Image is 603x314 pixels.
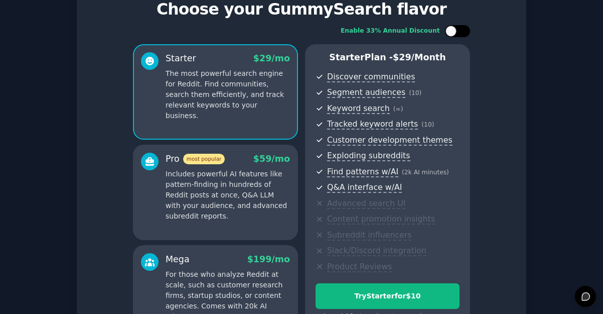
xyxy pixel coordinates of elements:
span: Tracked keyword alerts [327,119,418,130]
div: Mega [166,253,190,266]
button: TryStarterfor$10 [316,283,460,309]
span: Product Reviews [327,262,392,272]
div: Enable 33% Annual Discount [341,27,440,36]
span: Keyword search [327,103,390,114]
span: most popular [183,154,225,164]
span: $ 59 /mo [253,154,290,164]
div: Try Starter for $10 [316,291,459,301]
span: $ 199 /mo [247,254,290,264]
span: Subreddit influencers [327,230,411,241]
span: ( ∞ ) [393,106,403,113]
span: Customer development themes [327,135,453,146]
p: The most powerful search engine for Reddit. Find communities, search them efficiently, and track ... [166,68,290,121]
p: Starter Plan - [316,51,460,64]
span: Q&A interface w/AI [327,182,402,193]
span: Exploding subreddits [327,151,410,161]
span: Slack/Discord integration [327,246,426,256]
span: ( 10 ) [409,89,421,96]
div: Pro [166,153,225,165]
span: Advanced search UI [327,198,405,209]
p: Includes powerful AI features like pattern-finding in hundreds of Reddit posts at once, Q&A LLM w... [166,169,290,222]
span: $ 29 /month [393,52,446,62]
span: Content promotion insights [327,214,435,225]
span: ( 10 ) [421,121,434,128]
span: ( 2k AI minutes ) [402,169,449,176]
span: Find patterns w/AI [327,167,398,177]
span: $ 29 /mo [253,53,290,63]
span: Segment audiences [327,87,405,98]
div: Starter [166,52,196,65]
p: Choose your GummySearch flavor [87,1,516,18]
span: Discover communities [327,72,415,82]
